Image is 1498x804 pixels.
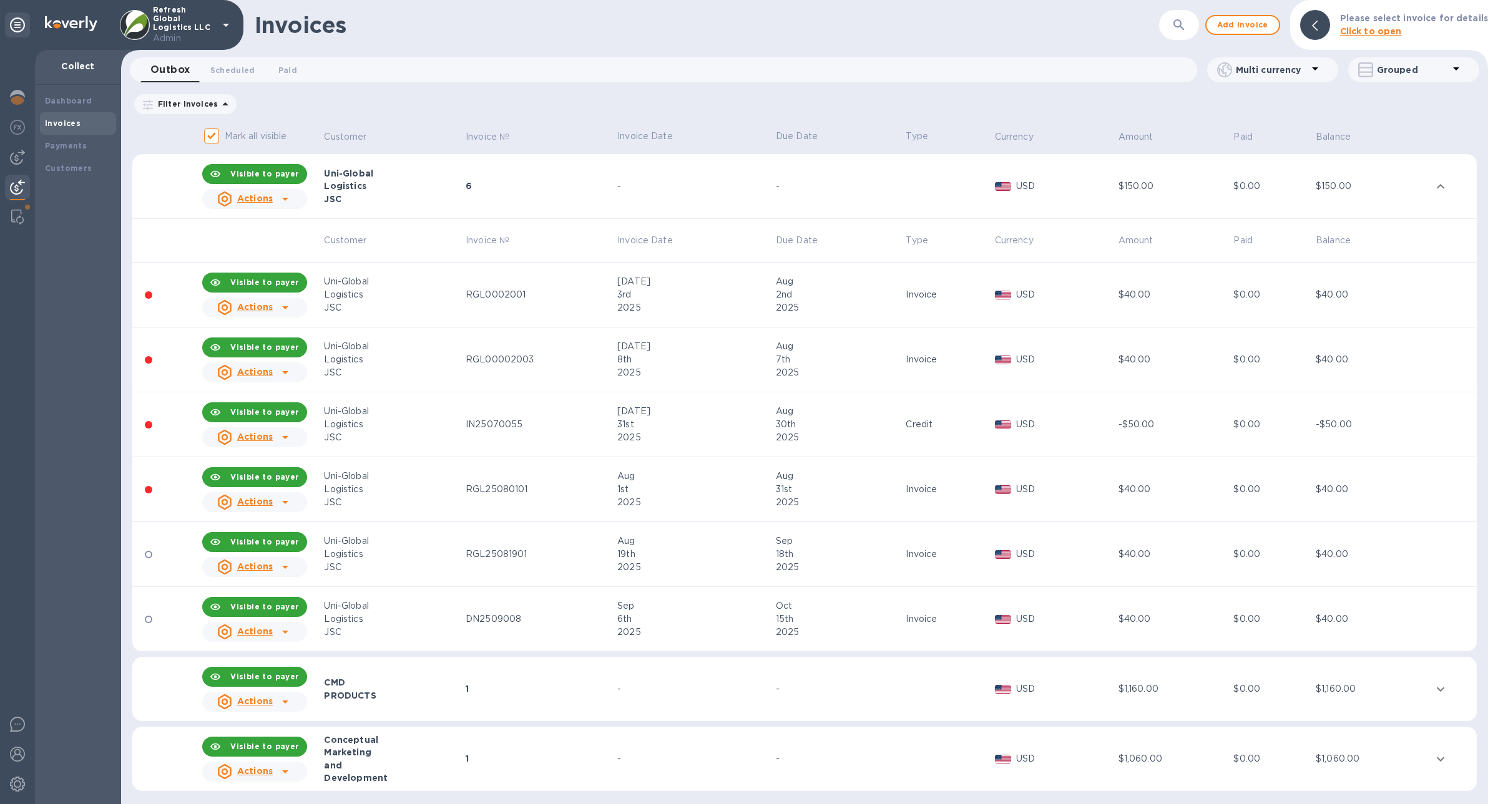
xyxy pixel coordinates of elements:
[776,752,903,765] div: -
[617,613,772,626] div: 6th
[995,130,1034,143] p: Currency
[230,278,299,287] b: Visible to payer
[150,61,190,79] span: Outbox
[210,64,255,77] span: Scheduled
[324,431,462,444] div: JSC
[324,193,462,205] div: JSC
[776,130,903,143] p: Due Date
[776,353,903,366] div: 7th
[776,301,903,314] div: 2025
[230,169,299,178] b: Visible to payer
[617,599,772,613] div: Sep
[324,167,462,180] div: Uni-Global
[466,353,614,366] div: RGL00002003
[1431,177,1450,196] button: expand row
[1016,752,1114,765] p: USD
[230,742,299,751] b: Visible to payer
[1016,180,1114,193] p: USD
[617,682,772,695] div: -
[1316,180,1427,193] div: $150.00
[324,561,462,574] div: JSC
[1316,752,1427,765] div: $1,060.00
[324,676,462,689] div: CMD
[324,746,462,758] div: Marketing
[776,470,903,483] div: Aug
[1233,483,1312,496] div: $0.00
[466,483,614,496] div: RGL25080101
[1016,613,1114,626] p: USD
[617,496,772,509] div: 2025
[466,548,614,561] div: RGL25081901
[1316,353,1427,366] div: $40.00
[1119,418,1230,431] div: -$50.00
[1119,752,1230,765] div: $1,060.00
[466,682,614,695] div: 1
[617,301,772,314] div: 2025
[776,180,903,193] div: -
[776,613,903,626] div: 15th
[237,561,273,571] u: Actions
[617,418,772,431] div: 31st
[1233,234,1253,247] p: Paid
[617,405,772,418] div: [DATE]
[466,613,614,626] div: DN2509008
[1119,613,1230,626] div: $40.00
[324,180,462,192] div: Logistics
[617,353,772,366] div: 8th
[1316,130,1351,143] p: Balance
[906,483,991,496] div: Invoice
[153,32,215,45] p: Admin
[230,537,299,546] b: Visible to payer
[776,405,903,418] div: Aug
[230,342,299,352] b: Visible to payer
[324,734,462,746] div: Conceptual
[1316,548,1427,561] div: $40.00
[45,163,92,173] b: Customers
[1119,682,1230,695] div: $1,160.00
[1016,288,1114,301] p: USD
[1016,483,1114,496] p: USD
[617,561,772,574] div: 2025
[324,772,462,784] div: Development
[45,96,92,105] b: Dashboard
[324,234,383,247] span: Customer
[906,548,991,561] div: Invoice
[1431,680,1450,699] button: expand row
[1316,682,1427,695] div: $1,160.00
[324,130,366,143] p: Customer
[776,561,903,574] div: 2025
[1316,483,1427,496] div: $40.00
[466,234,509,247] p: Invoice №
[906,418,991,431] div: Credit
[906,234,928,247] p: Type
[906,288,991,301] div: Invoice
[776,682,903,695] div: -
[324,548,462,561] div: Logistics
[1016,548,1114,561] p: USD
[995,182,1012,191] img: USD
[237,696,273,706] u: Actions
[466,130,509,143] p: Invoice №
[230,672,299,681] b: Visible to payer
[237,193,273,203] u: Actions
[1119,483,1230,496] div: $40.00
[1119,288,1230,301] div: $40.00
[324,470,462,483] div: Uni-Global
[1233,180,1312,193] div: $0.00
[906,130,991,143] p: Type
[225,130,286,143] p: Mark all visible
[1016,353,1114,366] p: USD
[995,485,1012,494] img: USD
[995,685,1012,694] img: USD
[1316,418,1427,431] div: -$50.00
[617,752,772,765] div: -
[776,496,903,509] div: 2025
[1119,234,1153,247] p: Amount
[617,288,772,301] div: 3rd
[237,432,273,442] u: Actions
[45,60,111,72] p: Collect
[1233,288,1312,301] div: $0.00
[1205,15,1280,35] button: Add invoice
[5,12,30,37] div: Unpin categories
[1233,418,1312,431] div: $0.00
